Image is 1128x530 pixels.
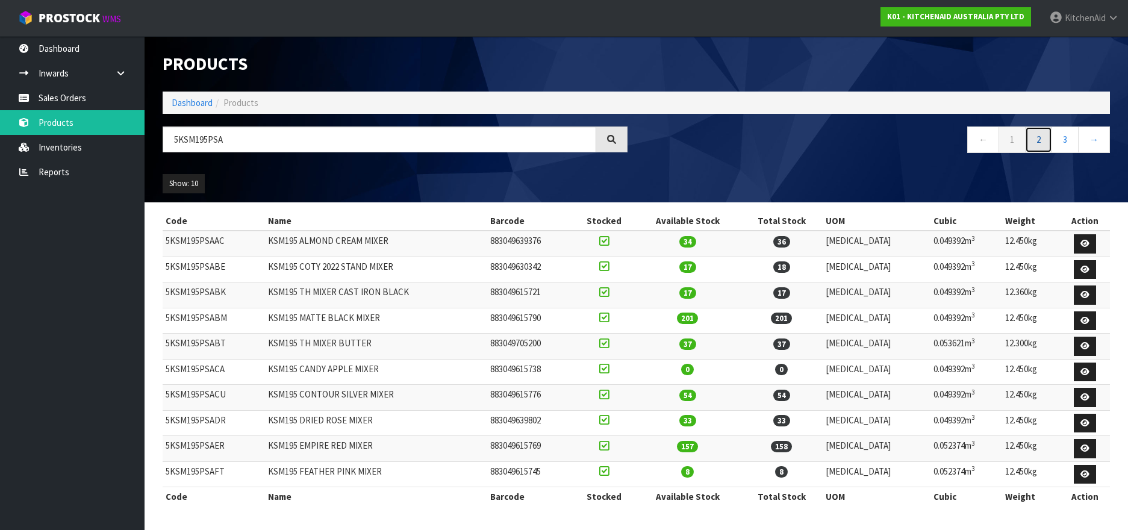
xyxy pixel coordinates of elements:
[1060,211,1110,231] th: Action
[677,441,698,452] span: 157
[1060,487,1110,507] th: Action
[823,211,930,231] th: UOM
[163,385,265,411] td: 5KSM195PSACU
[1002,359,1059,385] td: 12.450kg
[1002,257,1059,282] td: 12.450kg
[823,385,930,411] td: [MEDICAL_DATA]
[265,282,487,308] td: KSM195 TH MIXER CAST IRON BLACK
[1002,436,1059,462] td: 12.450kg
[163,231,265,257] td: 5KSM195PSAAC
[1002,461,1059,487] td: 12.450kg
[930,487,1003,507] th: Cubic
[679,338,696,350] span: 37
[823,334,930,360] td: [MEDICAL_DATA]
[677,313,698,324] span: 201
[823,436,930,462] td: [MEDICAL_DATA]
[1002,231,1059,257] td: 12.450kg
[487,231,573,257] td: 883049639376
[741,211,823,231] th: Total Stock
[930,282,1003,308] td: 0.049392m
[930,334,1003,360] td: 0.053621m
[971,337,975,345] sup: 3
[971,362,975,370] sup: 3
[967,126,999,152] a: ←
[1078,126,1110,152] a: →
[487,461,573,487] td: 883049615745
[971,234,975,243] sup: 3
[971,413,975,422] sup: 3
[573,211,635,231] th: Stocked
[1002,282,1059,308] td: 12.360kg
[823,410,930,436] td: [MEDICAL_DATA]
[265,308,487,334] td: KSM195 MATTE BLACK MIXER
[635,211,741,231] th: Available Stock
[163,461,265,487] td: 5KSM195PSAFT
[18,10,33,25] img: cube-alt.png
[635,487,741,507] th: Available Stock
[487,257,573,282] td: 883049630342
[487,385,573,411] td: 883049615776
[773,287,790,299] span: 17
[741,487,823,507] th: Total Stock
[487,436,573,462] td: 883049615769
[1002,334,1059,360] td: 12.300kg
[887,11,1024,22] strong: K01 - KITCHENAID AUSTRALIA PTY LTD
[163,174,205,193] button: Show: 10
[1002,410,1059,436] td: 12.450kg
[999,126,1026,152] a: 1
[930,410,1003,436] td: 0.049392m
[1002,385,1059,411] td: 12.450kg
[930,231,1003,257] td: 0.049392m
[163,359,265,385] td: 5KSM195PSACA
[487,211,573,231] th: Barcode
[681,364,694,375] span: 0
[163,487,265,507] th: Code
[930,461,1003,487] td: 0.052374m
[265,385,487,411] td: KSM195 CONTOUR SILVER MIXER
[771,441,792,452] span: 158
[773,415,790,426] span: 33
[930,436,1003,462] td: 0.052374m
[487,334,573,360] td: 883049705200
[163,126,596,152] input: Search products
[487,308,573,334] td: 883049615790
[1002,308,1059,334] td: 12.450kg
[1002,487,1059,507] th: Weight
[265,410,487,436] td: KSM195 DRIED ROSE MIXER
[163,410,265,436] td: 5KSM195PSADR
[823,461,930,487] td: [MEDICAL_DATA]
[771,313,792,324] span: 201
[773,390,790,401] span: 54
[487,359,573,385] td: 883049615738
[773,236,790,248] span: 36
[163,282,265,308] td: 5KSM195PSABK
[930,257,1003,282] td: 0.049392m
[265,359,487,385] td: KSM195 CANDY APPLE MIXER
[265,257,487,282] td: KSM195 COTY 2022 STAND MIXER
[971,464,975,473] sup: 3
[930,308,1003,334] td: 0.049392m
[930,359,1003,385] td: 0.049392m
[775,364,788,375] span: 0
[823,487,930,507] th: UOM
[1052,126,1079,152] a: 3
[775,466,788,478] span: 8
[163,211,265,231] th: Code
[573,487,635,507] th: Stocked
[265,436,487,462] td: KSM195 EMPIRE RED MIXER
[823,231,930,257] td: [MEDICAL_DATA]
[971,285,975,294] sup: 3
[487,487,573,507] th: Barcode
[102,13,121,25] small: WMS
[265,487,487,507] th: Name
[172,97,213,108] a: Dashboard
[679,261,696,273] span: 17
[681,466,694,478] span: 8
[679,287,696,299] span: 17
[163,257,265,282] td: 5KSM195PSABE
[1065,12,1106,23] span: KitchenAid
[265,211,487,231] th: Name
[823,308,930,334] td: [MEDICAL_DATA]
[679,390,696,401] span: 54
[646,126,1111,156] nav: Page navigation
